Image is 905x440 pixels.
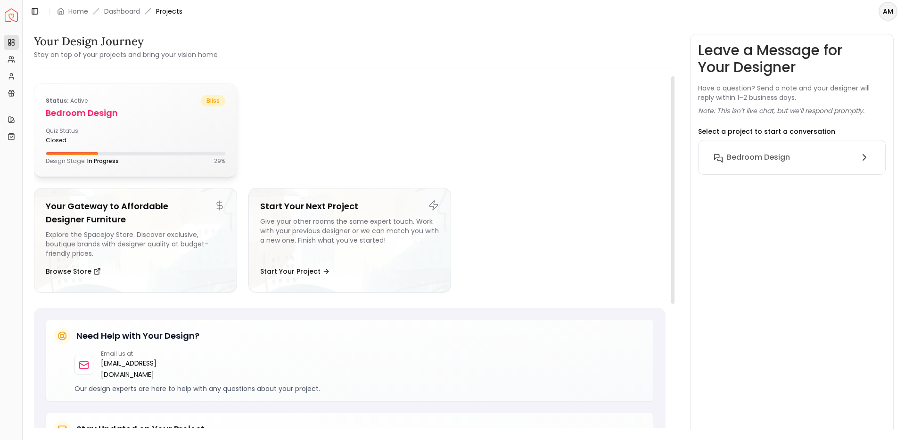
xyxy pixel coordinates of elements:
[5,8,18,22] img: Spacejoy Logo
[46,95,88,106] p: active
[46,137,132,144] div: closed
[698,106,864,115] p: Note: This isn’t live chat, but we’ll respond promptly.
[260,262,330,281] button: Start Your Project
[46,230,225,258] div: Explore the Spacejoy Store. Discover exclusive, boutique brands with designer quality at budget-f...
[76,423,205,436] h5: Stay Updated on Your Project
[46,97,69,105] b: Status:
[214,157,225,165] p: 29 %
[46,200,225,226] h5: Your Gateway to Affordable Designer Furniture
[74,384,646,393] p: Our design experts are here to help with any questions about your project.
[727,152,790,163] h6: Bedroom design
[87,157,119,165] span: In Progress
[260,217,440,258] div: Give your other rooms the same expert touch. Work with your previous designer or we can match you...
[46,106,225,120] h5: Bedroom design
[5,8,18,22] a: Spacejoy
[101,358,206,380] a: [EMAIL_ADDRESS][DOMAIN_NAME]
[34,188,237,293] a: Your Gateway to Affordable Designer FurnitureExplore the Spacejoy Store. Discover exclusive, bout...
[260,200,440,213] h5: Start Your Next Project
[46,127,132,144] div: Quiz Status:
[879,2,897,21] button: AM
[880,3,897,20] span: AM
[248,188,452,293] a: Start Your Next ProjectGive your other rooms the same expert touch. Work with your previous desig...
[46,262,101,281] button: Browse Store
[698,83,886,102] p: Have a question? Send a note and your designer will reply within 1–2 business days.
[101,350,206,358] p: Email us at
[698,42,886,76] h3: Leave a Message for Your Designer
[46,157,119,165] p: Design Stage:
[104,7,140,16] a: Dashboard
[76,329,199,342] h5: Need Help with Your Design?
[201,95,225,106] span: bliss
[698,127,835,136] p: Select a project to start a conversation
[57,7,182,16] nav: breadcrumb
[34,50,218,59] small: Stay on top of your projects and bring your vision home
[68,7,88,16] a: Home
[706,148,878,167] button: Bedroom design
[156,7,182,16] span: Projects
[34,34,218,49] h3: Your Design Journey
